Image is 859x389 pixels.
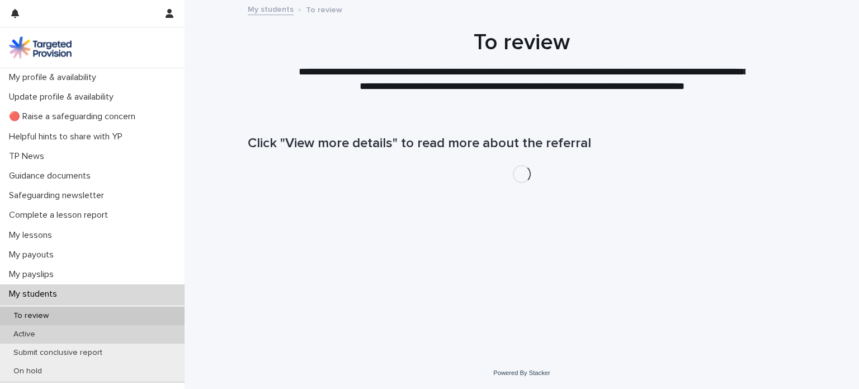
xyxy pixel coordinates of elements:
[248,135,796,152] h1: Click "View more details" to read more about the referral
[4,330,44,339] p: Active
[4,348,111,358] p: Submit conclusive report
[4,72,105,83] p: My profile & availability
[4,210,117,221] p: Complete a lesson report
[9,36,72,59] img: M5nRWzHhSzIhMunXDL62
[4,190,113,201] p: Safeguarding newsletter
[4,111,144,122] p: 🔴 Raise a safeguarding concern
[493,369,550,376] a: Powered By Stacker
[4,132,131,142] p: Helpful hints to share with YP
[4,230,61,241] p: My lessons
[248,29,796,56] h1: To review
[4,151,53,162] p: TP News
[4,171,100,181] p: Guidance documents
[4,92,122,102] p: Update profile & availability
[4,367,51,376] p: On hold
[4,269,63,280] p: My payslips
[306,3,342,15] p: To review
[248,2,294,15] a: My students
[4,289,66,299] p: My students
[4,250,63,260] p: My payouts
[4,311,58,321] p: To review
